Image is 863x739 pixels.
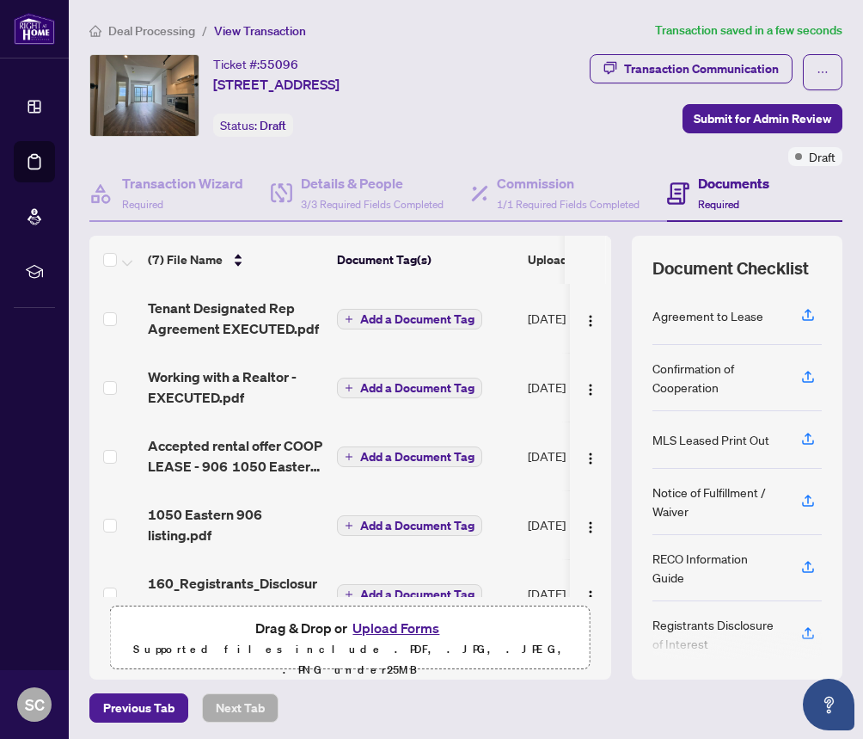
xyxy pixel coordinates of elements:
[817,66,829,78] span: ellipsis
[89,693,188,723] button: Previous Tab
[347,617,444,639] button: Upload Forms
[148,298,323,339] span: Tenant Designated Rep Agreement EXECUTED.pdf
[337,583,482,606] button: Add a Document Tag
[803,679,854,730] button: Open asap
[337,309,482,329] button: Add a Document Tag
[584,383,597,397] img: Logo
[577,580,604,607] button: Logo
[213,54,298,74] div: Ticket #:
[584,589,597,603] img: Logo
[202,693,278,723] button: Next Tab
[577,511,604,539] button: Logo
[122,198,163,211] span: Required
[521,284,638,353] td: [DATE]
[694,105,831,132] span: Submit for Admin Review
[497,173,640,194] h4: Commission
[148,435,323,477] span: Accepted rental offer COOP LEASE - 906 1050 Eastern FINAL.pdf
[213,74,340,95] span: [STREET_ADDRESS]
[148,250,223,269] span: (7) File Name
[360,588,474,600] span: Add a Document Tag
[337,377,482,399] button: Add a Document Tag
[584,452,597,465] img: Logo
[148,366,323,408] span: Working with a Realtor - EXECUTED.pdf
[214,23,306,39] span: View Transaction
[345,315,353,323] span: plus
[148,504,323,545] span: 1050 Eastern 906 listing.pdf
[202,21,207,40] li: /
[590,54,793,83] button: Transaction Communication
[360,520,474,532] span: Add a Document Tag
[698,198,739,211] span: Required
[682,104,842,133] button: Submit for Admin Review
[301,198,444,211] span: 3/3 Required Fields Completed
[301,173,444,194] h4: Details & People
[809,147,835,166] span: Draft
[337,308,482,330] button: Add a Document Tag
[655,21,842,40] article: Transaction saved in a few seconds
[652,615,780,653] div: Registrants Disclosure of Interest
[652,483,780,520] div: Notice of Fulfillment / Waiver
[337,378,482,398] button: Add a Document Tag
[577,442,604,470] button: Logo
[260,118,286,133] span: Draft
[584,314,597,328] img: Logo
[111,607,590,691] span: Drag & Drop orUpload FormsSupported files include .PDF, .JPG, .JPEG, .PNG under25MB
[337,514,482,537] button: Add a Document Tag
[337,446,482,467] button: Add a Document Tag
[141,236,330,284] th: (7) File Name
[108,23,195,39] span: Deal Processing
[103,694,174,722] span: Previous Tab
[360,313,474,325] span: Add a Document Tag
[652,256,809,280] span: Document Checklist
[652,359,780,397] div: Confirmation of Cooperation
[148,573,323,614] span: 160_Registrants_Disclosure_of_Interest_-_Acquisition_of_Property EXECUTED.pdf
[652,306,763,325] div: Agreement to Lease
[624,55,779,83] div: Transaction Communication
[337,446,482,468] button: Add a Document Tag
[521,490,638,559] td: [DATE]
[497,198,640,211] span: 1/1 Required Fields Completed
[255,617,444,639] span: Drag & Drop or
[360,382,474,394] span: Add a Document Tag
[330,236,521,284] th: Document Tag(s)
[521,422,638,490] td: [DATE]
[345,453,353,461] span: plus
[652,549,780,587] div: RECO Information Guide
[121,639,579,680] p: Supported files include .PDF, .JPG, .JPEG, .PNG under 25 MB
[25,693,45,717] span: SC
[577,373,604,401] button: Logo
[345,590,353,599] span: plus
[260,57,298,72] span: 55096
[652,430,769,449] div: MLS Leased Print Out
[90,55,199,136] img: IMG-E12408901_1.jpg
[345,521,353,530] span: plus
[698,173,769,194] h4: Documents
[213,114,293,137] div: Status:
[528,250,597,269] span: Upload Date
[14,13,55,45] img: logo
[337,515,482,536] button: Add a Document Tag
[521,236,638,284] th: Upload Date
[122,173,243,194] h4: Transaction Wizard
[521,353,638,422] td: [DATE]
[337,584,482,605] button: Add a Document Tag
[577,305,604,332] button: Logo
[521,559,638,628] td: [DATE]
[584,520,597,534] img: Logo
[345,384,353,392] span: plus
[360,451,474,463] span: Add a Document Tag
[89,25,101,37] span: home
